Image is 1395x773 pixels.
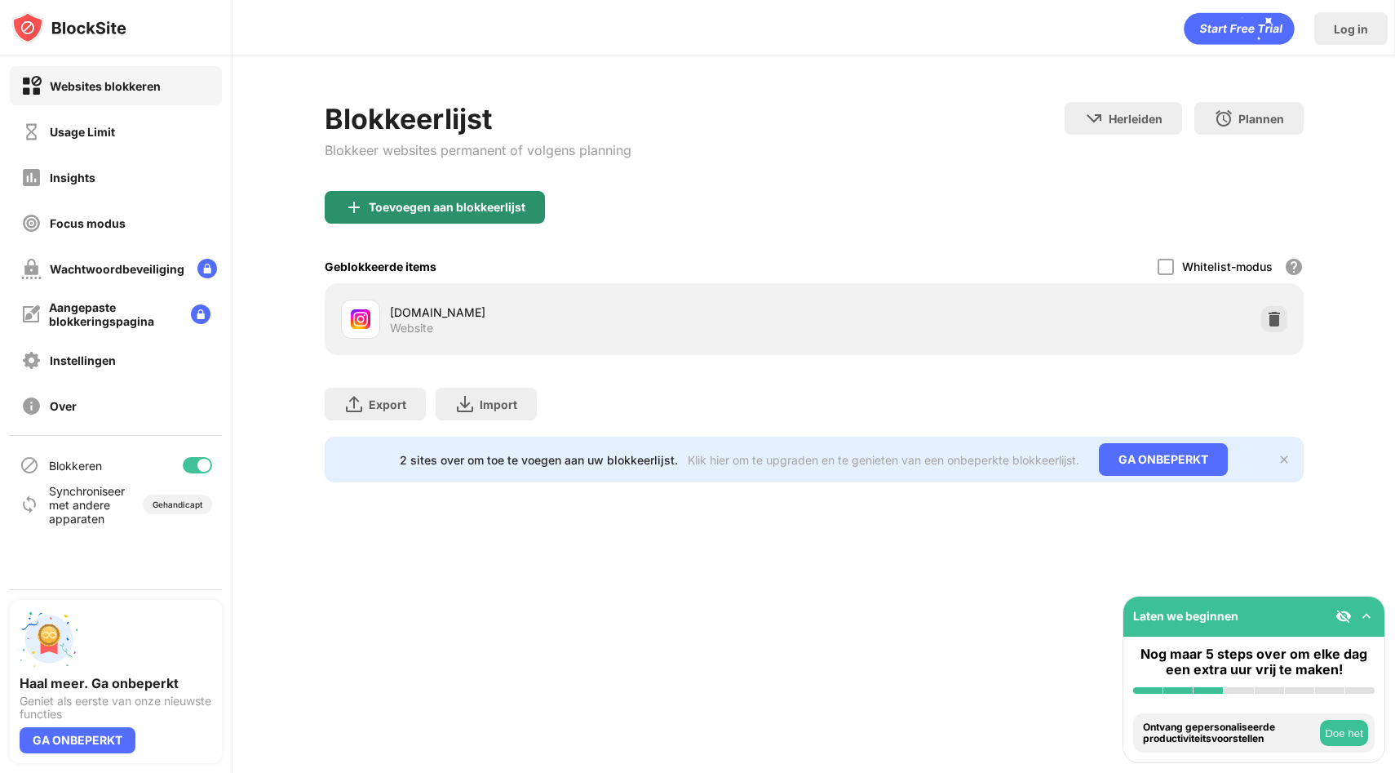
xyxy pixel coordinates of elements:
div: Log in [1334,22,1368,36]
div: Instellingen [50,353,116,367]
img: insights-off.svg [21,167,42,188]
img: block-on.svg [21,76,42,96]
div: Haal meer. Ga onbeperkt [20,675,212,691]
div: Herleiden [1109,112,1162,126]
img: customize-block-page-off.svg [21,304,41,324]
div: Toevoegen aan blokkeerlijst [369,201,525,214]
div: Ontvang gepersonaliseerde productiviteitsvoorstellen [1143,722,1316,745]
img: logo-blocksite.svg [11,11,126,44]
div: Geblokkeerde items [325,260,436,273]
div: Aangepaste blokkeringspagina [49,300,178,328]
img: eye-not-visible.svg [1335,608,1352,624]
div: Gehandicapt [153,500,202,509]
div: Over [50,399,77,413]
div: Import [480,398,517,411]
img: blocking-icon.svg [20,455,39,475]
img: focus-off.svg [21,213,42,233]
div: Focus modus [50,216,126,230]
img: favicons [351,309,370,329]
div: GA ONBEPERKT [1099,443,1228,476]
div: Synchroniseer met andere apparaten [49,484,133,526]
img: time-usage-off.svg [21,122,42,142]
div: Laten we beginnen [1133,609,1238,623]
div: Websites blokkeren [50,79,161,93]
div: Export [369,398,406,411]
div: GA ONBEPERKT [20,727,135,753]
div: [DOMAIN_NAME] [390,304,814,321]
div: 2 sites over om toe te voegen aan uw blokkeerlijst. [400,453,678,467]
div: Plannen [1238,112,1284,126]
img: lock-menu.svg [191,304,210,324]
img: about-off.svg [21,396,42,416]
div: Klik hier om te upgraden en te genieten van een onbeperkte blokkeerlijst. [688,453,1079,467]
div: Blokkeer websites permanent of volgens planning [325,142,631,158]
img: x-button.svg [1278,453,1291,466]
img: password-protection-off.svg [21,259,42,279]
div: Insights [50,171,95,184]
div: Nog maar 5 steps over om elke dag een extra uur vrij te maken! [1133,646,1375,677]
div: Wachtwoordbeveiliging [50,262,184,276]
img: sync-icon.svg [20,495,39,514]
div: Blokkeerlijst [325,102,631,135]
img: omni-setup-toggle.svg [1358,608,1375,624]
div: Blokkeren [49,459,102,473]
div: Usage Limit [50,125,115,139]
button: Doe het [1320,720,1368,746]
div: Website [390,321,433,335]
img: push-unlimited.svg [20,610,78,669]
img: settings-off.svg [21,350,42,371]
div: Geniet als eerste van onze nieuwste functies [20,695,212,721]
div: Whitelist-modus [1182,260,1273,273]
img: lock-menu.svg [197,259,217,278]
div: animation [1184,12,1295,45]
